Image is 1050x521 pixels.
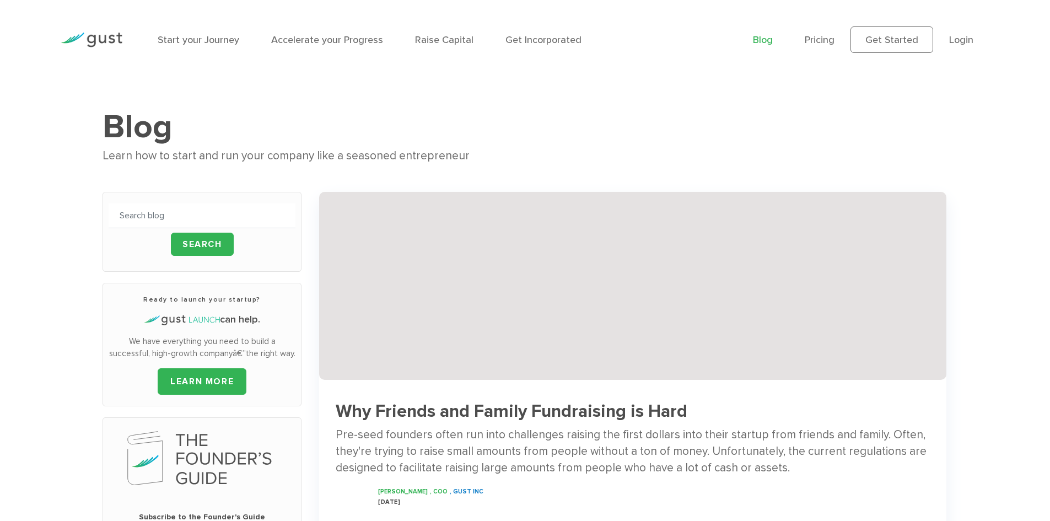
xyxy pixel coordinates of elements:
[103,107,947,147] h1: Blog
[505,34,581,46] a: Get Incorporated
[103,147,947,165] div: Learn how to start and run your company like a seasoned entrepreneur
[109,203,295,228] input: Search blog
[158,34,239,46] a: Start your Journey
[415,34,473,46] a: Raise Capital
[109,294,295,304] h3: Ready to launch your startup?
[271,34,383,46] a: Accelerate your Progress
[109,313,295,327] h4: can help.
[753,34,773,46] a: Blog
[378,498,400,506] span: [DATE]
[850,26,933,53] a: Get Started
[949,34,973,46] a: Login
[805,34,834,46] a: Pricing
[158,368,246,395] a: LEARN MORE
[109,335,295,360] p: We have everything you need to build a successful, high-growth companyâ€”the right way.
[430,488,448,495] span: , COO
[336,427,930,477] div: Pre-seed founders often run into challenges raising the first dollars into their startup from fri...
[61,33,122,47] img: Gust Logo
[450,488,483,495] span: , Gust INC
[378,488,428,495] span: [PERSON_NAME]
[336,402,930,421] h3: Why Friends and Family Fundraising is Hard
[171,233,234,256] input: Search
